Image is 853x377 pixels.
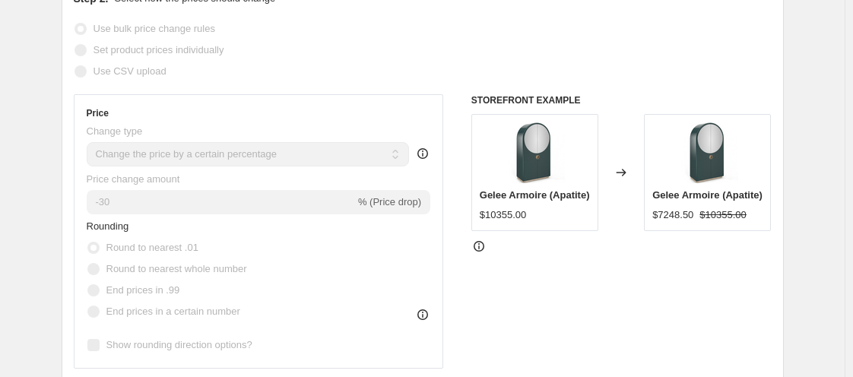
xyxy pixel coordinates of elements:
span: Rounding [87,220,129,232]
img: cla-024-053_80x.png [504,122,565,183]
span: Use CSV upload [94,65,166,77]
span: Set product prices individually [94,44,224,55]
span: Show rounding direction options? [106,339,252,350]
div: $7248.50 [652,208,693,223]
span: Use bulk price change rules [94,23,215,34]
span: Gelee Armoire (Apatite) [480,189,590,201]
h6: STOREFRONT EXAMPLE [471,94,772,106]
div: help [415,146,430,161]
input: -15 [87,190,355,214]
span: Change type [87,125,143,137]
span: Round to nearest .01 [106,242,198,253]
span: Round to nearest whole number [106,263,247,274]
span: Gelee Armoire (Apatite) [652,189,763,201]
h3: Price [87,107,109,119]
span: End prices in .99 [106,284,180,296]
strike: $10355.00 [699,208,746,223]
span: End prices in a certain number [106,306,240,317]
div: $10355.00 [480,208,526,223]
span: Price change amount [87,173,180,185]
img: cla-024-053_80x.png [677,122,738,183]
span: % (Price drop) [358,196,421,208]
